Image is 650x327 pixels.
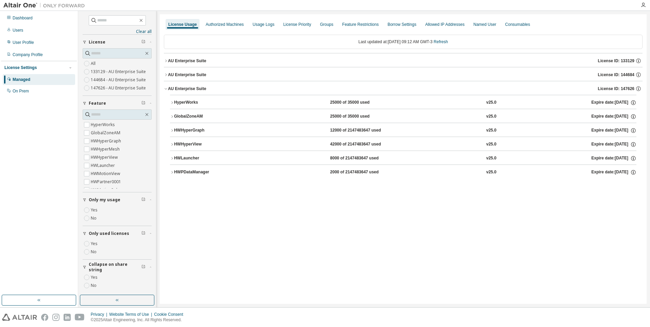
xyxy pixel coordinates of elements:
label: 133129 - AU Enterprise Suite [91,68,147,76]
div: HWHyperGraph [174,127,235,134]
div: Authorized Machines [206,22,244,27]
div: 25000 of 35000 used [330,100,391,106]
label: Yes [91,240,99,248]
button: HWHyperGraph12000 of 2147483647 usedv25.0Expire date:[DATE] [170,123,636,138]
div: AU Enterprise Suite [168,72,206,78]
div: HWHyperView [174,141,235,148]
div: Expire date: [DATE] [591,114,636,120]
div: Privacy [91,312,109,317]
img: youtube.svg [75,314,85,321]
div: 42000 of 2147483647 used [330,141,391,148]
span: Clear filter [141,39,146,45]
span: Clear filter [141,264,146,270]
img: altair_logo.svg [2,314,37,321]
div: Last updated at: [DATE] 09:12 AM GMT-3 [164,35,643,49]
div: HWPDataManager [174,169,235,175]
div: On Prem [13,88,29,94]
img: Altair One [3,2,88,9]
span: License ID: 144684 [598,72,634,78]
div: HWLauncher [174,155,235,161]
div: Company Profile [13,52,43,57]
div: Allowed IP Addresses [425,22,465,27]
label: HWLauncher [91,161,116,170]
div: HyperWorks [174,100,235,106]
button: HWPDataManager2000 of 2147483647 usedv25.0Expire date:[DATE] [170,165,636,180]
div: License Usage [168,22,197,27]
label: No [91,281,98,290]
img: linkedin.svg [64,314,71,321]
span: Clear filter [141,101,146,106]
button: Collapse on share string [83,260,152,275]
span: Feature [89,101,106,106]
div: License Priority [283,22,311,27]
span: License ID: 133129 [598,58,634,64]
label: GlobalZoneAM [91,129,122,137]
button: License [83,35,152,50]
div: v25.0 [486,169,496,175]
label: No [91,214,98,222]
label: HWMotionSolve [91,186,123,194]
div: Cookie Consent [154,312,187,317]
div: 2000 of 2147483647 used [330,169,391,175]
label: HWHyperMesh [91,145,121,153]
div: v25.0 [486,114,496,120]
div: AU Enterprise Suite [168,86,206,91]
div: Managed [13,77,30,82]
span: Collapse on share string [89,262,141,273]
a: Refresh [434,39,448,44]
div: License Settings [4,65,37,70]
label: Yes [91,273,99,281]
div: Expire date: [DATE] [591,100,636,106]
button: Only my usage [83,192,152,207]
button: Feature [83,96,152,111]
a: Clear all [83,29,152,34]
span: Only used licenses [89,231,129,236]
p: © 2025 Altair Engineering, Inc. All Rights Reserved. [91,317,187,323]
button: HWHyperView42000 of 2147483647 usedv25.0Expire date:[DATE] [170,137,636,152]
label: All [91,59,97,68]
div: 25000 of 35000 used [330,114,391,120]
span: Clear filter [141,231,146,236]
label: HWPartner0001 [91,178,122,186]
div: Consumables [505,22,530,27]
div: v25.0 [486,155,496,161]
button: AU Enterprise SuiteLicense ID: 147626 [164,81,643,96]
div: 12000 of 2147483647 used [330,127,391,134]
div: Named User [473,22,496,27]
button: GlobalZoneAM25000 of 35000 usedv25.0Expire date:[DATE] [170,109,636,124]
button: AU Enterprise SuiteLicense ID: 144684 [164,67,643,82]
span: License ID: 147626 [598,86,634,91]
div: Feature Restrictions [342,22,379,27]
button: HWLauncher8000 of 2147483647 usedv25.0Expire date:[DATE] [170,151,636,166]
button: AU Enterprise SuiteLicense ID: 133129 [164,53,643,68]
label: HWMotionView [91,170,121,178]
div: Expire date: [DATE] [591,169,636,175]
label: 144684 - AU Enterprise Suite [91,76,147,84]
div: Dashboard [13,15,33,21]
div: Borrow Settings [388,22,416,27]
div: User Profile [13,40,34,45]
img: facebook.svg [41,314,48,321]
div: Website Terms of Use [109,312,154,317]
span: Only my usage [89,197,120,203]
div: GlobalZoneAM [174,114,235,120]
div: Expire date: [DATE] [591,155,636,161]
div: Expire date: [DATE] [591,127,636,134]
label: Yes [91,206,99,214]
button: Only used licenses [83,226,152,241]
span: License [89,39,105,45]
div: AU Enterprise Suite [168,58,206,64]
div: Usage Logs [253,22,274,27]
label: 147626 - AU Enterprise Suite [91,84,147,92]
img: instagram.svg [52,314,59,321]
label: HWHyperView [91,153,119,161]
div: Users [13,28,23,33]
div: v25.0 [486,127,496,134]
label: HWHyperGraph [91,137,122,145]
div: v25.0 [486,141,496,148]
button: HyperWorks25000 of 35000 usedv25.0Expire date:[DATE] [170,95,636,110]
span: Clear filter [141,197,146,203]
div: 8000 of 2147483647 used [330,155,391,161]
div: Expire date: [DATE] [591,141,636,148]
div: v25.0 [486,100,496,106]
